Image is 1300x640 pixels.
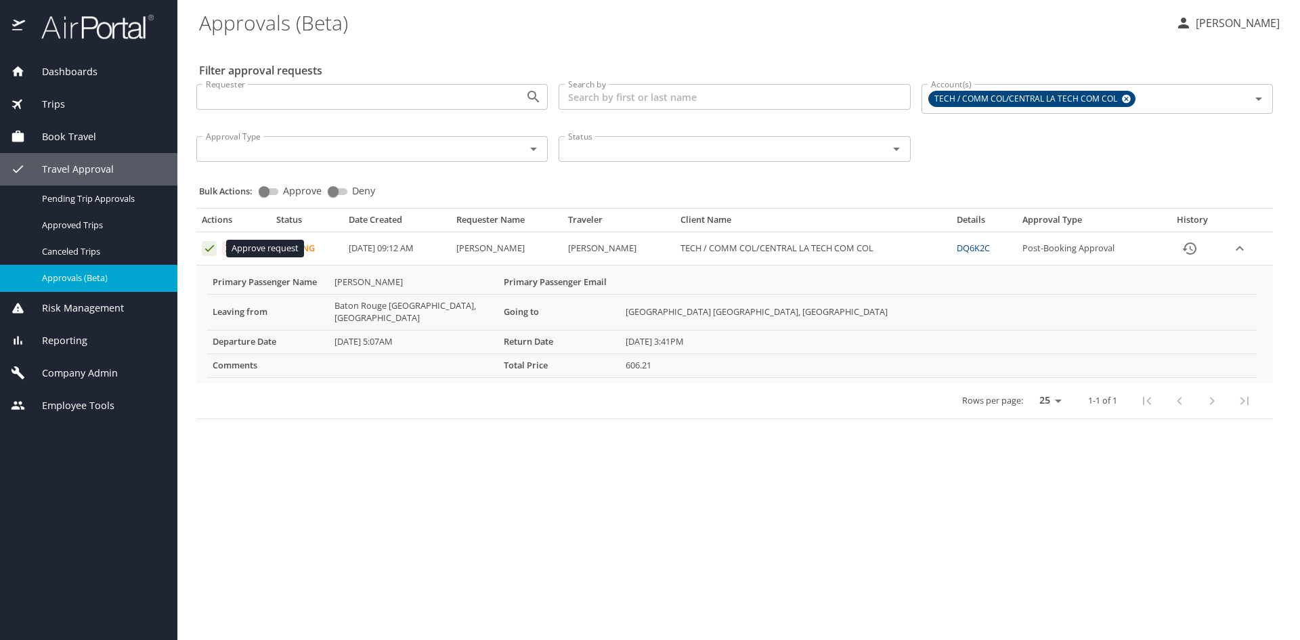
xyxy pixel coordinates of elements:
td: Post-Booking Approval [1017,232,1161,265]
a: DQ6K2C [957,242,990,254]
button: expand row [1230,238,1250,259]
button: [PERSON_NAME] [1170,11,1285,35]
button: Open [887,140,906,158]
td: [PERSON_NAME] [329,271,498,294]
img: airportal-logo.png [26,14,154,40]
span: Risk Management [25,301,124,316]
span: Company Admin [25,366,118,381]
th: Client Name [675,214,952,232]
td: Pending [271,232,343,265]
button: Open [524,140,543,158]
td: Baton Rouge [GEOGRAPHIC_DATA], [GEOGRAPHIC_DATA] [329,294,498,330]
span: Approvals (Beta) [42,272,161,284]
span: Travel Approval [25,162,114,177]
span: Dashboards [25,64,97,79]
span: TECH / COMM COL/CENTRAL LA TECH COM COL [929,92,1125,106]
button: Open [1249,89,1268,108]
th: Actions [196,214,271,232]
p: 1-1 of 1 [1088,396,1117,405]
div: TECH / COMM COL/CENTRAL LA TECH COM COL [928,91,1135,107]
span: Reporting [25,333,87,348]
td: TECH / COMM COL/CENTRAL LA TECH COM COL [675,232,952,265]
th: Primary Passenger Name [207,271,329,294]
th: Traveler [563,214,674,232]
p: Rows per page: [962,396,1023,405]
th: Departure Date [207,330,329,354]
td: [PERSON_NAME] [451,232,563,265]
th: Total Price [498,354,620,377]
td: [DATE] 3:41PM [620,330,1257,354]
th: Status [271,214,343,232]
td: [PERSON_NAME] [563,232,674,265]
input: Search by first or last name [559,84,910,110]
table: More info for approvals [207,271,1257,378]
button: History [1173,232,1206,265]
td: 606.21 [620,354,1257,377]
th: Requester Name [451,214,563,232]
th: Details [951,214,1017,232]
span: Approved Trips [42,219,161,232]
th: Return Date [498,330,620,354]
th: Comments [207,354,329,377]
p: [PERSON_NAME] [1192,15,1280,31]
p: Bulk Actions: [199,185,263,197]
td: [DATE] 09:12 AM [343,232,451,265]
td: [GEOGRAPHIC_DATA] [GEOGRAPHIC_DATA], [GEOGRAPHIC_DATA] [620,294,1257,330]
span: Trips [25,97,65,112]
h2: Filter approval requests [199,60,322,81]
th: Date Created [343,214,451,232]
span: Approve [283,186,322,196]
th: Leaving from [207,294,329,330]
button: Open [524,87,543,106]
span: Pending Trip Approvals [42,192,161,205]
select: rows per page [1028,390,1066,410]
th: Going to [498,294,620,330]
th: History [1160,214,1224,232]
img: icon-airportal.png [12,14,26,40]
table: Approval table [196,214,1273,419]
th: Approval Type [1017,214,1161,232]
td: [DATE] 5:07AM [329,330,498,354]
span: Deny [352,186,375,196]
h1: Approvals (Beta) [199,1,1165,43]
span: Book Travel [25,129,96,144]
span: Canceled Trips [42,245,161,258]
span: Employee Tools [25,398,114,413]
th: Primary Passenger Email [498,271,620,294]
